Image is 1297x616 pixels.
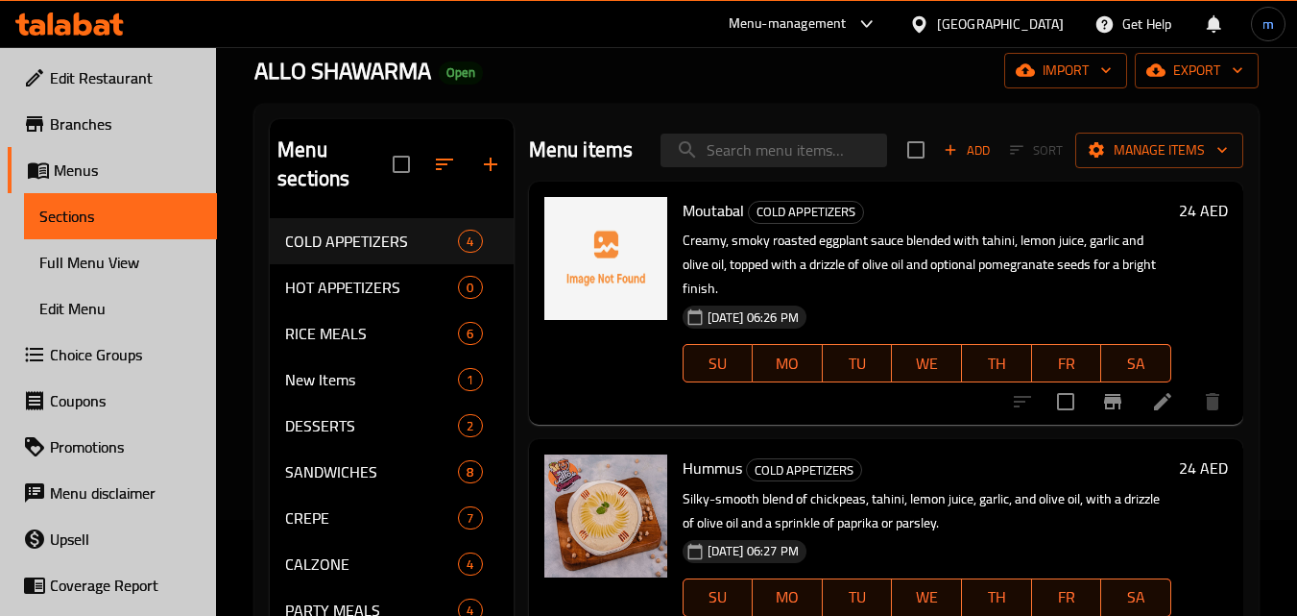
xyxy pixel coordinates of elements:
[39,297,202,320] span: Edit Menu
[39,251,202,274] span: Full Menu View
[749,201,863,223] span: COLD APPETIZERS
[8,101,217,147] a: Branches
[8,55,217,101] a: Edit Restaurant
[683,229,1171,301] p: Creamy, smoky roasted eggplant sauce blended with tahini, lemon juice, garlic and olive oil, topp...
[270,357,513,403] div: New Items1
[50,66,202,89] span: Edit Restaurant
[700,308,806,327] span: [DATE] 06:26 PM
[700,542,806,560] span: [DATE] 06:27 PM
[458,230,482,253] div: items
[753,344,823,382] button: MO
[285,506,458,530] span: CREPE
[683,454,742,482] span: Hummus
[459,417,481,435] span: 2
[1109,350,1164,378] span: SA
[459,233,481,251] span: 4
[458,322,482,345] div: items
[900,350,954,378] span: WE
[1090,379,1136,425] button: Branch-specific-item
[421,141,468,187] span: Sort sections
[270,310,513,357] div: RICE MEALS6
[54,159,202,182] span: Menus
[8,378,217,424] a: Coupons
[1179,455,1228,481] h6: 24 AED
[1150,59,1243,83] span: export
[381,144,421,185] span: Select all sections
[24,193,217,239] a: Sections
[285,460,458,483] span: SANDWICHES
[823,344,893,382] button: TU
[458,368,482,391] div: items
[691,583,746,611] span: SU
[285,322,458,345] div: RICE MEALS
[892,344,962,382] button: WE
[439,62,483,85] div: Open
[1262,13,1274,35] span: m
[1189,379,1236,425] button: delete
[8,516,217,562] a: Upsell
[50,343,202,366] span: Choice Groups
[661,134,887,167] input: search
[458,276,482,299] div: items
[1045,382,1086,422] span: Select to update
[1109,583,1164,611] span: SA
[39,205,202,228] span: Sections
[285,276,458,299] span: HOT APPETIZERS
[285,368,458,391] span: New Items
[50,481,202,505] span: Menu disclaimer
[937,13,1064,35] div: [GEOGRAPHIC_DATA]
[459,279,481,297] span: 0
[458,553,482,576] div: items
[941,139,993,161] span: Add
[936,136,997,165] button: Add
[8,332,217,378] a: Choice Groups
[936,136,997,165] span: Add item
[8,424,217,470] a: Promotions
[270,449,513,495] div: SANDWICHES8
[544,197,667,320] img: Moutabal
[997,136,1075,165] span: Select section first
[691,350,746,378] span: SU
[1075,133,1243,168] button: Manage items
[1020,59,1112,83] span: import
[439,64,483,81] span: Open
[270,495,513,541] div: CREPE7
[748,201,864,224] div: COLD APPETIZERS
[459,509,481,528] span: 7
[830,583,885,611] span: TU
[896,130,936,170] span: Select section
[24,239,217,285] a: Full Menu View
[962,344,1032,382] button: TH
[270,541,513,587] div: CALZONE4
[50,435,202,458] span: Promotions
[8,562,217,608] a: Coverage Report
[458,506,482,530] div: items
[683,344,754,382] button: SU
[285,553,458,576] span: CALZONE
[1040,583,1094,611] span: FR
[1101,344,1171,382] button: SA
[1091,138,1228,162] span: Manage items
[50,389,202,412] span: Coupons
[24,285,217,332] a: Edit Menu
[760,583,815,611] span: MO
[1179,197,1228,224] h6: 24 AED
[970,350,1024,378] span: TH
[683,487,1171,535] p: Silky-smooth blend of chickpeas, tahini, lemon juice, garlic, and olive oil, with a drizzle of ol...
[683,196,744,225] span: Moutabal
[270,218,513,264] div: COLD APPETIZERS4
[50,528,202,551] span: Upsell
[285,230,458,253] div: COLD APPETIZERS
[468,141,514,187] button: Add section
[270,403,513,449] div: DESSERTS2
[760,350,815,378] span: MO
[50,574,202,597] span: Coverage Report
[50,112,202,136] span: Branches
[1135,53,1259,88] button: export
[1032,344,1102,382] button: FR
[459,555,481,574] span: 4
[270,264,513,310] div: HOT APPETIZERS0
[830,350,885,378] span: TU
